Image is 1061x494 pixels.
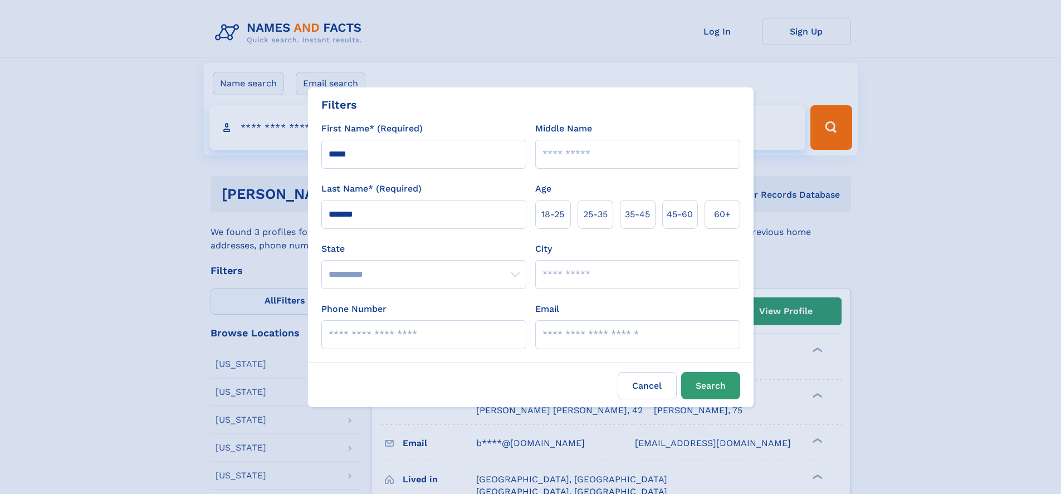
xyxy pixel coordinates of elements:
span: 18‑25 [541,208,564,221]
label: First Name* (Required) [321,122,423,135]
span: 60+ [714,208,731,221]
span: 25‑35 [583,208,608,221]
label: Email [535,302,559,316]
label: City [535,242,552,256]
label: Cancel [618,372,677,399]
div: Filters [321,96,357,113]
label: Last Name* (Required) [321,182,422,195]
label: Age [535,182,551,195]
label: State [321,242,526,256]
label: Middle Name [535,122,592,135]
span: 45‑60 [667,208,693,221]
button: Search [681,372,740,399]
label: Phone Number [321,302,387,316]
span: 35‑45 [625,208,650,221]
